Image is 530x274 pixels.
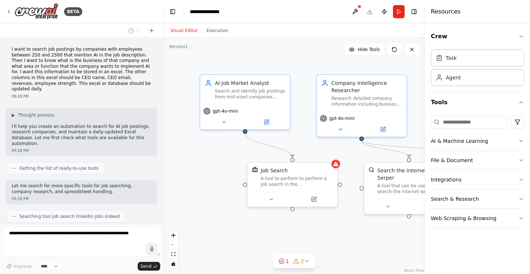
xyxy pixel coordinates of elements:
div: A tool that can be used to search the internet with a search_query. Supports different search typ... [377,183,449,195]
div: Search and identify job postings from mid-sized companies (250-2500 employees) that mention AI in... [215,88,286,100]
div: SerplyJobSearchToolJob SearchA tool to perform to perform a job search in the [GEOGRAPHIC_DATA] w... [247,162,338,207]
nav: breadcrumb [190,8,226,15]
span: Getting the list of ready-to-use tools [19,165,99,171]
div: Search the internet with Serper [377,167,449,181]
div: Tools [431,113,524,234]
button: AI & Machine Learning [431,132,524,150]
img: SerperDevTool [369,167,374,173]
div: Company Intelligence Researcher [331,79,402,94]
span: Send [141,263,152,269]
g: Edge from 27ac99ee-2192-4275-abb5-870e94eec8f1 to f2a66606-5b86-4dc3-81ce-a81dbc6a014b [358,141,413,157]
button: Search & Research [431,189,524,208]
button: Hide Tools [345,44,384,55]
span: 2 [301,258,304,265]
button: fit view [169,250,178,259]
span: ▶ [12,112,15,118]
button: Open in side panel [246,118,287,126]
span: gpt-4o-mini [329,116,355,121]
div: Company Intelligence ResearcherResearch detailed company information including business model, CE... [316,74,407,137]
div: A tool to perform to perform a job search in the [GEOGRAPHIC_DATA] with a search_query. [261,176,333,187]
div: 09:28 PM [12,94,152,99]
div: 09:28 PM [12,196,152,201]
div: SerperDevToolSearch the internet with SerperA tool that can be used to search the internet with a... [364,162,455,215]
button: Send [138,262,160,271]
button: Hide left sidebar [168,7,178,17]
p: Let me search for more specific tools for job searching, company research, and spreadsheet handling. [12,183,152,195]
button: Hide right sidebar [409,7,419,17]
div: Version 1 [169,44,188,50]
button: Execution [202,26,232,35]
span: Improve [13,263,31,269]
button: Crew [431,26,524,47]
button: Integrations [431,170,524,189]
div: Research detailed company information including business model, CEO details, revenue, and employe... [331,95,402,107]
div: Task [446,54,457,62]
div: 09:28 PM [12,148,152,153]
span: Searching tool job search linkedin jobs indeed [19,214,120,219]
span: gpt-4o-mini [213,108,238,114]
button: zoom in [169,231,178,240]
button: Web Scraping & Browsing [431,209,524,228]
button: toggle interactivity [169,259,178,269]
g: Edge from 7fd46bbb-9134-41f3-a813-b6fc108611c6 to d575f7f7-26b3-4504-ae56-4dab258b7718 [242,133,296,157]
div: React Flow controls [169,231,178,269]
button: File & Document [431,151,524,170]
button: Click to speak your automation idea [146,243,157,254]
div: AI Job Market AnalystSearch and identify job postings from mid-sized companies (250-2500 employee... [200,74,291,130]
button: Open in side panel [362,125,404,134]
button: Open in side panel [293,195,334,204]
div: BETA [64,7,82,16]
div: Job Search [261,167,288,174]
button: 12 [273,255,316,268]
button: Visual Editor [166,26,202,35]
button: Tools [431,92,524,113]
p: I want to search job postings by companies with employees between 250 and 2500 that mention AI in... [12,47,152,92]
p: I'll help you create an automation to search for AI job postings, research companies, and maintai... [12,124,152,146]
span: 1 [286,258,289,265]
button: Start a new chat [146,26,157,35]
img: SerplyJobSearchTool [252,167,258,173]
button: zoom out [169,240,178,250]
button: Improve [3,262,35,271]
h4: Resources [431,7,461,16]
a: React Flow attribution [404,269,424,273]
div: AI Job Market Analyst [215,79,286,87]
button: Switch to previous chat [125,26,143,35]
span: Thought process [18,112,54,118]
button: Open in side panel [410,202,451,211]
div: Crew [431,47,524,92]
g: Edge from 27ac99ee-2192-4275-abb5-870e94eec8f1 to 528a391f-f699-4712-a6a4-8659511c8f4e [358,141,529,157]
button: ▶Thought process [12,112,54,118]
span: Hide Tools [358,47,380,52]
img: Logo [15,3,58,20]
div: Agent [446,74,461,81]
